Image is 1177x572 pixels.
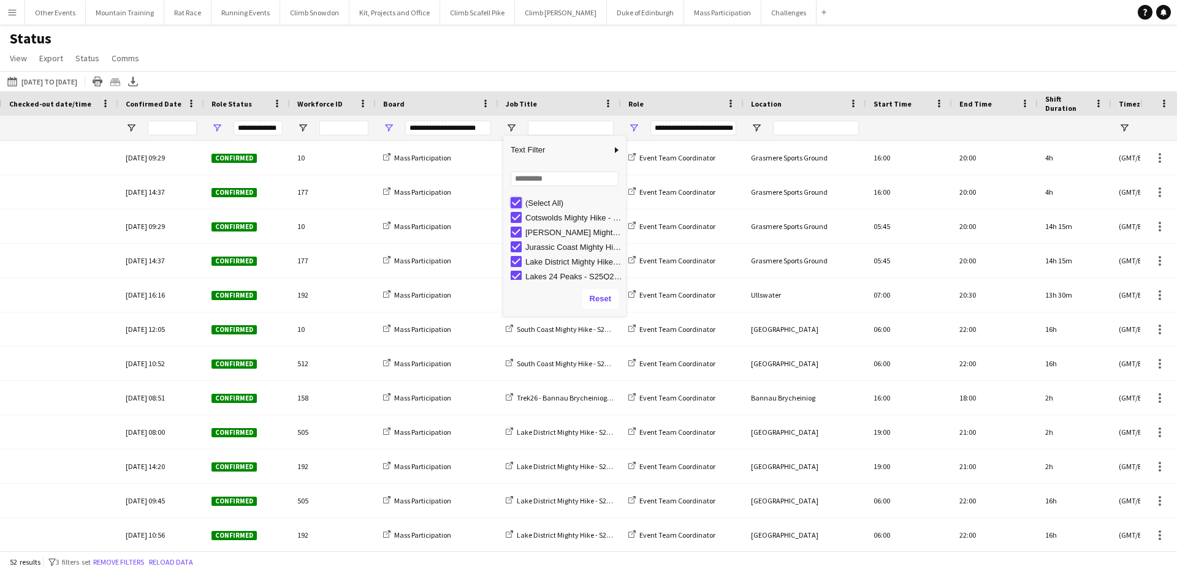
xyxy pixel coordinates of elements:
[211,325,257,334] span: Confirmed
[952,244,1038,277] div: 20:00
[118,484,204,517] div: [DATE] 09:45
[952,484,1038,517] div: 22:00
[9,99,91,108] span: Checked-out date/time
[628,187,715,197] a: Event Team Coordinator
[639,290,715,299] span: Event Team Coordinator
[290,518,376,552] div: 192
[506,359,642,368] a: South Coast Mighty Hike - S25Q1TS-9248
[383,462,451,471] a: Mass Participation
[383,393,451,402] a: Mass Participation
[528,121,614,135] input: Job Title Filter Input
[118,415,204,449] div: [DATE] 08:00
[148,121,197,135] input: Confirmed Date Filter Input
[517,427,644,437] span: Lake District Mighty Hike - S25Q1TS-9250
[582,289,619,309] button: Reset
[290,484,376,517] div: 505
[211,497,257,506] span: Confirmed
[349,1,440,24] button: Kit, Projects and Office
[952,141,1038,175] div: 20:00
[639,496,715,505] span: Event Team Coordinator
[866,209,952,243] div: 05:45
[394,359,451,368] span: Mass Participation
[525,272,622,281] div: Lakes 24 Peaks - S25Q2OE-9330
[290,381,376,415] div: 158
[383,222,451,231] a: Mass Participation
[639,462,715,471] span: Event Team Coordinator
[91,555,147,569] button: Remove filters
[506,99,537,108] span: Job Title
[118,518,204,552] div: [DATE] 10:56
[744,175,866,209] div: Grasmere Sports Ground
[959,99,992,108] span: End Time
[517,462,644,471] span: Lake District Mighty Hike - S25Q1TS-9250
[290,141,376,175] div: 10
[628,222,715,231] a: Event Team Coordinator
[394,325,451,334] span: Mass Participation
[511,171,619,186] input: Search filter values
[211,257,257,266] span: Confirmed
[866,415,952,449] div: 19:00
[297,99,343,108] span: Workforce ID
[86,1,164,24] button: Mountain Training
[525,228,622,237] div: [PERSON_NAME] Mighty Hike - S25Q2TS-9254
[5,74,80,89] button: [DATE] to [DATE]
[628,325,715,334] a: Event Team Coordinator
[517,393,658,402] span: Trek26 - Bannau Brycheiniog - S25Q1OE-9308
[952,347,1038,380] div: 22:00
[773,121,859,135] input: Location Filter Input
[75,53,99,64] span: Status
[290,312,376,346] div: 10
[394,496,451,505] span: Mass Participation
[1038,175,1111,209] div: 4h
[394,427,451,437] span: Mass Participation
[751,122,762,134] button: Open Filter Menu
[866,278,952,312] div: 07:00
[126,74,140,89] app-action-btn: Export XLSX
[164,1,211,24] button: Rat Race
[290,415,376,449] div: 505
[952,415,1038,449] div: 21:00
[1119,99,1153,108] span: Timezone
[383,496,451,505] a: Mass Participation
[628,122,639,134] button: Open Filter Menu
[866,450,952,483] div: 19:00
[211,1,280,24] button: Running Events
[952,175,1038,209] div: 20:00
[1038,347,1111,380] div: 16h
[517,359,642,368] span: South Coast Mighty Hike - S25Q1TS-9248
[1038,484,1111,517] div: 16h
[744,518,866,552] div: [GEOGRAPHIC_DATA]
[506,462,644,471] a: Lake District Mighty Hike - S25Q1TS-9250
[1045,94,1089,113] span: Shift Duration
[383,290,451,299] a: Mass Participation
[211,122,223,134] button: Open Filter Menu
[319,121,368,135] input: Workforce ID Filter Input
[290,175,376,209] div: 177
[394,187,451,197] span: Mass Participation
[866,175,952,209] div: 16:00
[503,136,626,316] div: Column Filter
[639,530,715,540] span: Event Team Coordinator
[107,50,144,66] a: Comms
[607,1,684,24] button: Duke of Edinburgh
[952,209,1038,243] div: 20:00
[394,462,451,471] span: Mass Participation
[761,1,817,24] button: Challenges
[639,153,715,162] span: Event Team Coordinator
[25,1,86,24] button: Other Events
[628,462,715,471] a: Event Team Coordinator
[506,496,644,505] a: Lake District Mighty Hike - S25Q1TS-9250
[211,291,257,300] span: Confirmed
[1038,450,1111,483] div: 2h
[70,50,104,66] a: Status
[280,1,349,24] button: Climb Snowdon
[118,278,204,312] div: [DATE] 16:16
[297,122,308,134] button: Open Filter Menu
[34,50,68,66] a: Export
[744,278,866,312] div: Ullswater
[952,450,1038,483] div: 21:00
[10,53,27,64] span: View
[744,244,866,277] div: Grasmere Sports Ground
[866,381,952,415] div: 16:00
[866,484,952,517] div: 06:00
